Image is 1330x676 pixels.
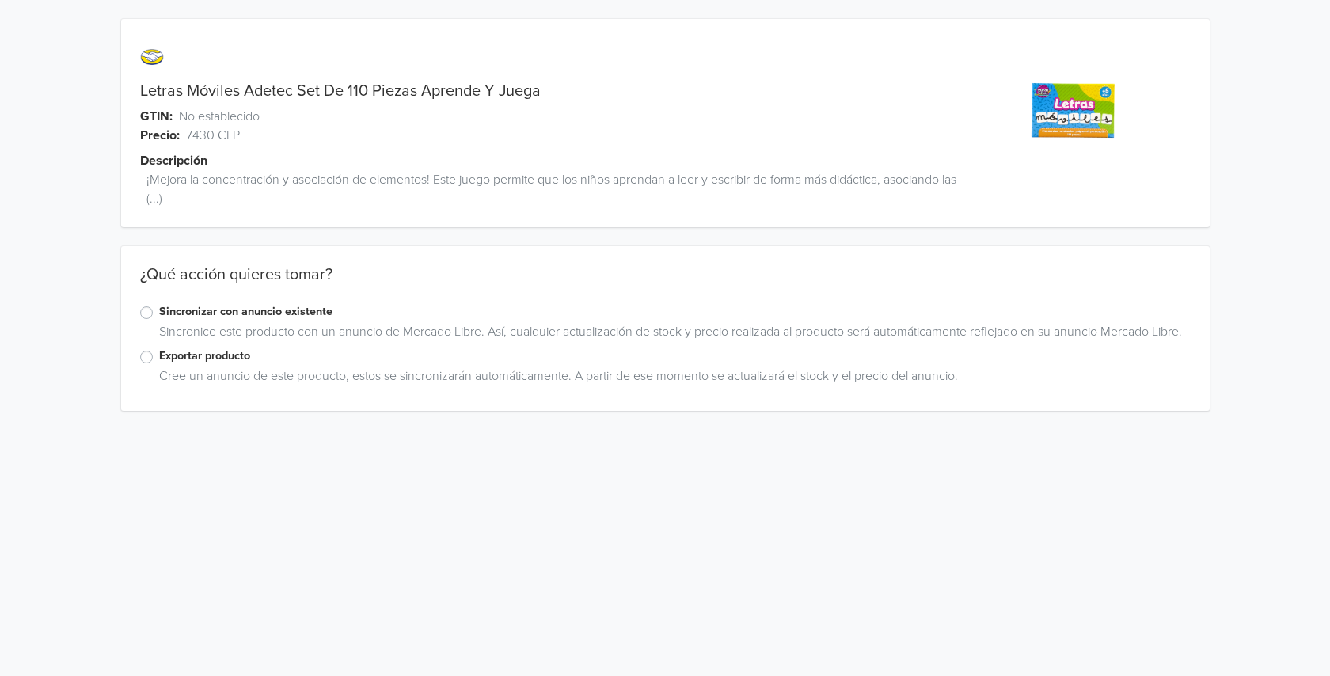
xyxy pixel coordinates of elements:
label: Exportar producto [159,347,1191,365]
span: ¡Mejora la concentración y asociación de elementos! Este juego permite que los niños aprendan a l... [146,170,956,208]
span: Precio: [140,126,180,145]
img: product_image [1013,51,1133,170]
span: GTIN: [140,107,173,126]
a: Letras Móviles Adetec Set De 110 Piezas Aprende Y Juega [140,82,541,101]
span: No establecido [179,107,260,126]
div: Cree un anuncio de este producto, estos se sincronizarán automáticamente. A partir de ese momento... [153,366,1191,392]
span: 7430 CLP [186,126,240,145]
span: Descripción [140,151,207,170]
label: Sincronizar con anuncio existente [159,303,1191,321]
div: ¿Qué acción quieres tomar? [121,265,1210,303]
div: Sincronice este producto con un anuncio de Mercado Libre. Así, cualquier actualización de stock y... [153,322,1191,347]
